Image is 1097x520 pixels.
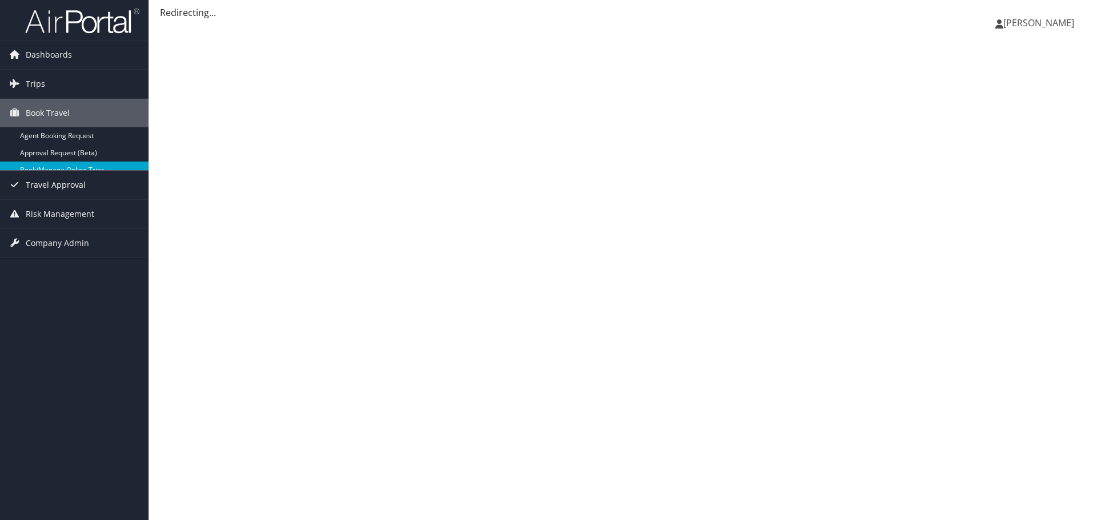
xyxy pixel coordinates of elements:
[26,171,86,199] span: Travel Approval
[25,7,139,34] img: airportal-logo.png
[160,6,1086,19] div: Redirecting...
[995,6,1086,40] a: [PERSON_NAME]
[1003,17,1074,29] span: [PERSON_NAME]
[26,229,89,257] span: Company Admin
[26,99,70,127] span: Book Travel
[26,200,94,228] span: Risk Management
[26,41,72,69] span: Dashboards
[26,70,45,98] span: Trips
